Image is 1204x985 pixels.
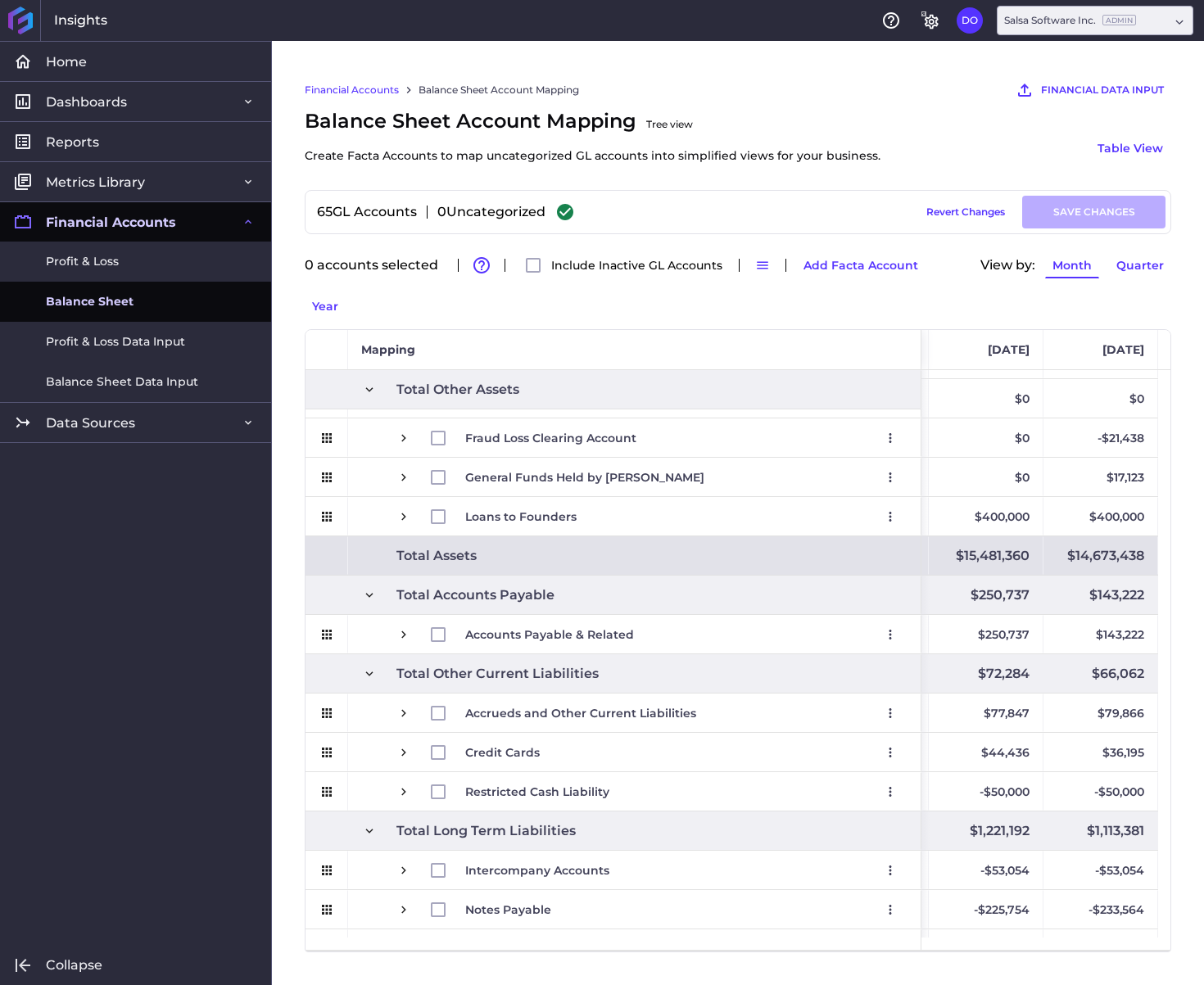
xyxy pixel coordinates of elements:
span: Total Assets [396,537,477,575]
div: $400,000 [1043,497,1158,535]
span: Accounts Payable & Related [465,616,634,653]
ins: Tree view [646,118,693,130]
span: [DATE] [988,342,1030,357]
span: Credit Cards [465,734,540,771]
div: $66,062 [1043,654,1158,693]
div: $143,222 [1043,576,1158,614]
ins: Admin [1102,15,1136,25]
div: $0 [1043,379,1158,418]
div: 0 accounts selected [305,259,448,272]
span: Venture Debt [465,930,547,968]
div: -$50,000 [929,772,1043,811]
span: Profit & Loss Data Input [46,333,185,350]
span: Total Accounts Payable [396,576,554,614]
button: User Menu [877,425,903,451]
span: Total Other Assets [396,371,519,409]
button: Table View [1089,135,1171,161]
div: Press SPACE to select this row. [306,458,921,497]
button: General Settings [917,7,944,34]
div: $1,113,381 [1043,811,1158,850]
span: Mapping [361,342,415,357]
button: FINANCIAL DATA INPUT [1007,74,1171,106]
button: Quarter [1109,252,1171,278]
div: $250,737 [929,615,1043,653]
div: $250,737 [929,576,1043,614]
div: $36,195 [1043,733,1158,771]
div: $14,673,438 [1043,536,1158,575]
a: Balance Sheet Account Mapping [419,83,579,97]
span: View by: [980,259,1035,272]
span: Loans to Founders [465,498,577,535]
span: Financial Accounts [46,214,176,231]
button: User Menu [877,739,903,766]
div: $17,123 [1043,458,1158,496]
span: Restricted Cash Liability [465,773,609,811]
div: 65 GL Accounts [310,206,417,219]
div: 0 Uncategorized [437,206,545,219]
span: Notes Payable [465,891,551,929]
div: Press SPACE to select this row. [306,851,921,890]
span: Total Other Current Liabilities [396,655,599,693]
button: Year [305,293,346,319]
div: Press SPACE to select this row. [306,497,921,536]
div: Dropdown select [997,6,1193,35]
button: Help [878,7,904,34]
div: $72,284 [929,654,1043,693]
span: Collapse [46,956,102,974]
button: User Menu [877,936,903,962]
span: Total Long Term Liabilities [396,812,576,850]
button: User Menu [877,700,903,726]
span: Fraud Loss Clearing Account [465,419,636,457]
button: Month [1045,252,1099,278]
div: Press SPACE to select this row. [306,772,921,811]
div: -$53,054 [929,851,1043,889]
div: $400,000 [929,497,1043,535]
span: Reports [46,133,99,151]
div: $0 [929,379,1043,418]
div: -$225,754 [929,890,1043,929]
span: Data Sources [46,414,135,432]
div: $0 [929,458,1043,496]
div: Press SPACE to select this row. [306,615,921,654]
span: Balance Sheet Data Input [46,373,198,391]
span: Balance Sheet [46,293,134,310]
span: General Funds Held by [PERSON_NAME] [465,459,704,496]
p: Create Facta Accounts to map uncategorized GL accounts into simplified views for your business. [305,146,880,165]
span: [DATE] [1102,342,1144,357]
div: Press SPACE to select this row. [306,694,921,733]
div: Press SPACE to select this row. [306,929,921,969]
div: Press SPACE to select this row. [306,418,921,458]
button: User Menu [877,504,903,530]
div: $79,866 [1043,694,1158,732]
button: User Menu [877,464,903,490]
div: $0 [929,418,1043,457]
span: Home [46,53,87,70]
span: Accrueds and Other Current Liabilities [465,694,696,732]
div: $1,500,000 [929,929,1043,968]
a: Financial Accounts [305,83,399,97]
div: -$50,000 [1043,772,1158,811]
span: Include Inactive GL Accounts [551,260,722,271]
button: User Menu [877,779,903,805]
div: -$233,564 [1043,890,1158,929]
div: $1,400,000 [1043,929,1158,968]
button: User Menu [957,7,983,34]
div: -$53,054 [1043,851,1158,889]
div: Salsa Software Inc. [1004,13,1136,28]
span: Balance Sheet Account Mapping [305,106,880,165]
button: Revert Changes [919,196,1012,228]
div: Press SPACE to select this row. [306,890,921,929]
div: -$21,438 [1043,418,1158,457]
span: Profit & Loss [46,253,119,270]
div: $15,481,360 [929,536,1043,575]
div: $1,221,192 [929,811,1043,850]
button: User Menu [877,897,903,923]
div: $44,436 [929,733,1043,771]
div: $143,222 [1043,615,1158,653]
button: Add Facta Account [796,252,926,278]
button: User Menu [877,621,903,648]
span: Intercompany Accounts [465,852,609,889]
span: Dashboards [46,93,127,111]
div: Press SPACE to select this row. [306,733,921,772]
div: $77,847 [929,694,1043,732]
